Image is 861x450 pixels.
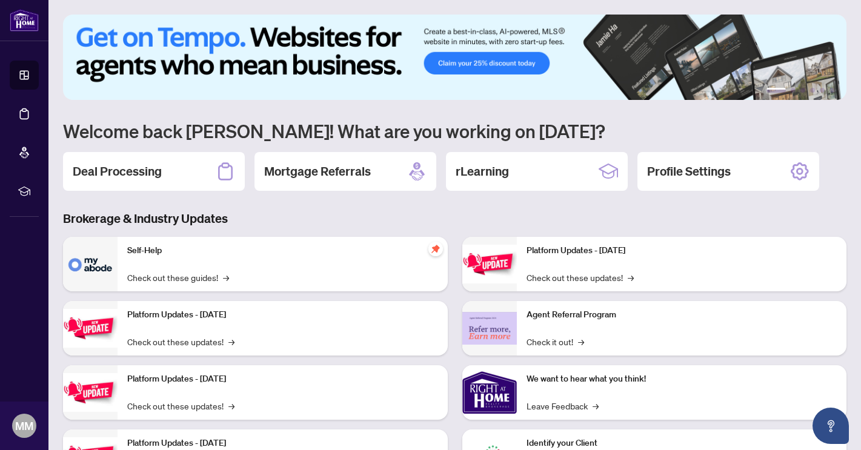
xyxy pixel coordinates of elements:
[127,437,438,450] p: Platform Updates - [DATE]
[428,242,443,256] span: pushpin
[791,88,796,93] button: 2
[527,372,837,386] p: We want to hear what you think!
[593,399,599,412] span: →
[527,308,837,322] p: Agent Referral Program
[63,237,118,291] img: Self-Help
[10,9,39,31] img: logo
[63,15,846,100] img: Slide 0
[462,245,517,283] img: Platform Updates - June 23, 2025
[63,119,846,142] h1: Welcome back [PERSON_NAME]! What are you working on [DATE]?
[829,88,834,93] button: 6
[527,437,837,450] p: Identify your Client
[456,163,509,180] h2: rLearning
[127,399,234,412] a: Check out these updates!→
[810,88,815,93] button: 4
[578,335,584,348] span: →
[527,335,584,348] a: Check it out!→
[462,365,517,420] img: We want to hear what you think!
[527,244,837,257] p: Platform Updates - [DATE]
[766,88,786,93] button: 1
[647,163,731,180] h2: Profile Settings
[462,312,517,345] img: Agent Referral Program
[800,88,805,93] button: 3
[813,408,849,444] button: Open asap
[15,417,33,434] span: MM
[63,373,118,411] img: Platform Updates - July 21, 2025
[63,309,118,347] img: Platform Updates - September 16, 2025
[73,163,162,180] h2: Deal Processing
[127,372,438,386] p: Platform Updates - [DATE]
[820,88,825,93] button: 5
[228,399,234,412] span: →
[228,335,234,348] span: →
[127,335,234,348] a: Check out these updates!→
[527,271,634,284] a: Check out these updates!→
[223,271,229,284] span: →
[127,271,229,284] a: Check out these guides!→
[127,308,438,322] p: Platform Updates - [DATE]
[264,163,371,180] h2: Mortgage Referrals
[127,244,438,257] p: Self-Help
[63,210,846,227] h3: Brokerage & Industry Updates
[628,271,634,284] span: →
[527,399,599,412] a: Leave Feedback→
